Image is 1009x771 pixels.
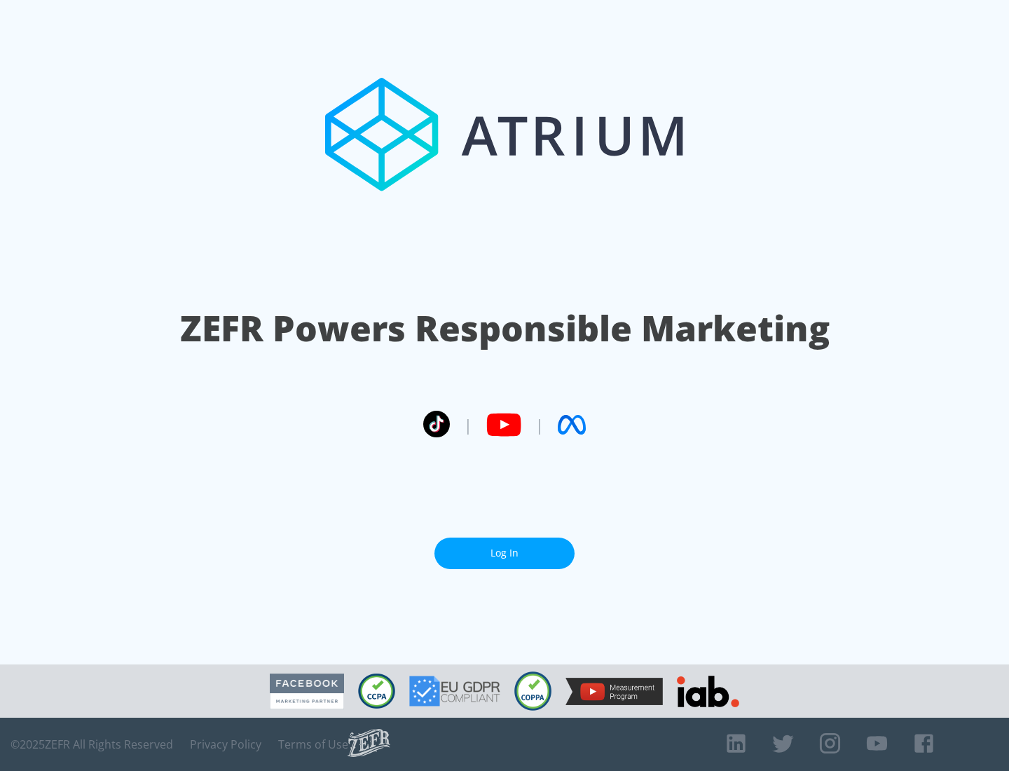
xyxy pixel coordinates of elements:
img: IAB [677,676,739,707]
a: Privacy Policy [190,737,261,751]
span: | [535,414,544,435]
span: | [464,414,472,435]
img: CCPA Compliant [358,674,395,709]
img: Facebook Marketing Partner [270,674,344,709]
img: YouTube Measurement Program [565,678,663,705]
span: © 2025 ZEFR All Rights Reserved [11,737,173,751]
img: COPPA Compliant [514,671,551,711]
img: GDPR Compliant [409,676,500,707]
a: Terms of Use [278,737,348,751]
a: Log In [434,538,575,569]
h1: ZEFR Powers Responsible Marketing [180,304,830,353]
